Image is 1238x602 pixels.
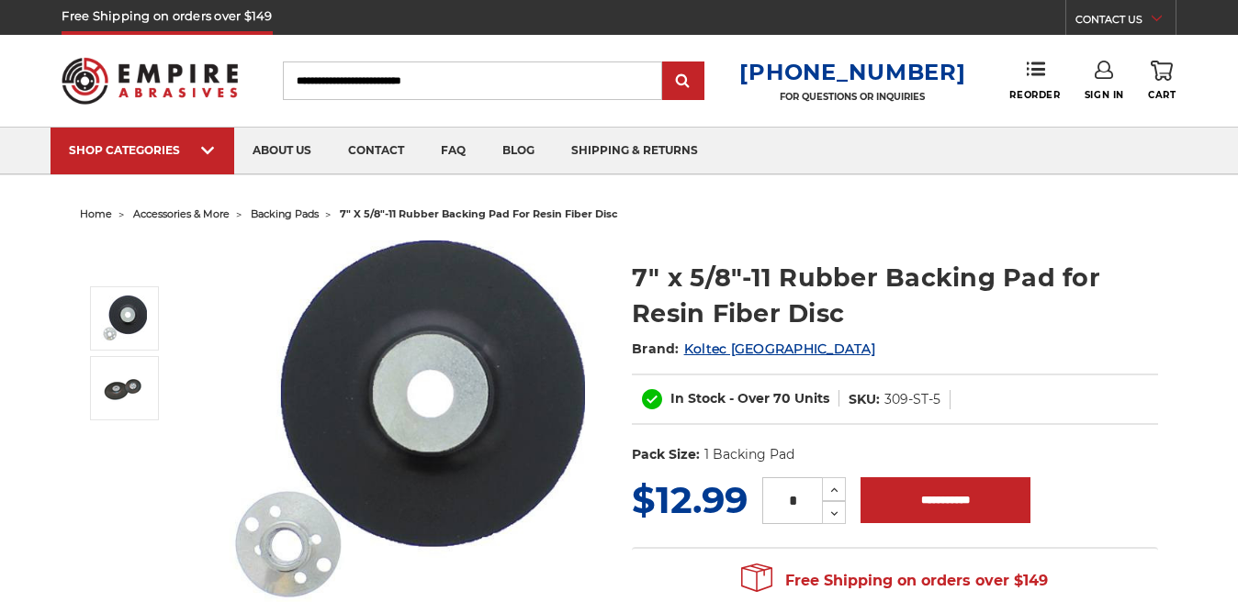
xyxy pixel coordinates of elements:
span: - Over [729,390,770,407]
h1: 7" x 5/8"-11 Rubber Backing Pad for Resin Fiber Disc [632,260,1158,331]
img: Empire Abrasives [62,46,238,115]
img: 7" x 5/8"-11 Rubber Backing Pad for Resin Fiber Disc [101,365,147,411]
a: about us [234,128,330,174]
a: [PHONE_NUMBER] [739,59,965,85]
p: FOR QUESTIONS OR INQUIRIES [739,91,965,103]
a: Cart [1148,61,1176,101]
span: $12.99 [632,477,748,522]
a: Reorder [1009,61,1060,100]
span: In Stock [670,390,726,407]
span: Reorder [1009,89,1060,101]
div: SHOP CATEGORIES [69,143,216,157]
dd: 309-ST-5 [884,390,940,409]
a: blog [484,128,553,174]
a: home [80,207,112,220]
span: 70 [773,390,791,407]
span: Brand: [632,340,680,357]
span: 7" x 5/8"-11 rubber backing pad for resin fiber disc [340,207,618,220]
dt: Pack Size: [632,445,700,464]
a: shipping & returns [553,128,716,174]
dt: SKU: [849,390,880,409]
a: Koltec [GEOGRAPHIC_DATA] [684,340,875,357]
a: contact [330,128,422,174]
a: backing pads [251,207,319,220]
a: faq [422,128,484,174]
a: CONTACT US [1075,9,1176,35]
a: accessories & more [133,207,230,220]
span: Free Shipping on orders over $149 [741,563,1048,599]
span: Cart [1148,89,1176,101]
span: Units [794,390,829,407]
dd: 1 Backing Pad [704,445,794,464]
img: 7" Resin Fiber Rubber Backing Pad 5/8-11 nut [101,295,147,341]
span: Sign In [1085,89,1124,101]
